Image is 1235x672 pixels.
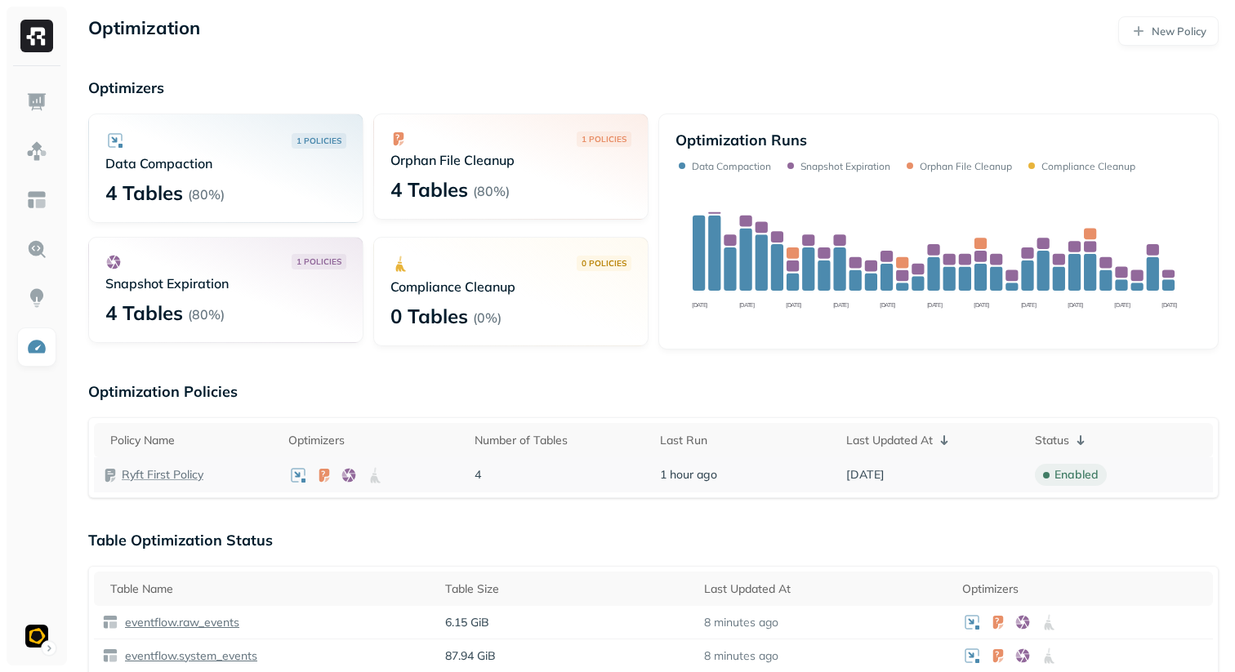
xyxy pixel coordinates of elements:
[475,467,644,483] p: 4
[1035,430,1205,450] div: Status
[473,309,502,326] p: ( 0% )
[26,238,47,260] img: Query Explorer
[786,301,801,309] tspan: [DATE]
[1068,301,1083,309] tspan: [DATE]
[296,256,341,268] p: 1 POLICIES
[88,16,200,46] p: Optimization
[675,131,807,149] p: Optimization Runs
[122,467,203,483] a: Ryft First Policy
[390,176,468,202] p: 4 Tables
[188,306,225,323] p: ( 80% )
[846,430,1019,450] div: Last Updated At
[692,160,771,172] p: Data Compaction
[88,531,1219,550] p: Table Optimization Status
[390,152,631,168] p: Orphan File Cleanup
[110,581,429,597] div: Table Name
[974,301,989,309] tspan: [DATE]
[704,615,778,630] p: 8 minutes ago
[1152,24,1206,39] p: New Policy
[920,160,1012,172] p: Orphan File Cleanup
[445,615,688,630] p: 6.15 GiB
[26,91,47,113] img: Dashboard
[473,183,510,199] p: ( 80% )
[846,467,885,483] span: [DATE]
[660,433,830,448] div: Last Run
[20,20,53,52] img: Ryft
[26,336,47,358] img: Optimization
[739,301,755,309] tspan: [DATE]
[105,155,346,171] p: Data Compaction
[296,135,341,147] p: 1 POLICIES
[445,581,688,597] div: Table Size
[26,140,47,162] img: Assets
[88,382,1219,401] p: Optimization Policies
[1041,160,1135,172] p: Compliance Cleanup
[288,433,458,448] div: Optimizers
[105,275,346,291] p: Snapshot Expiration
[582,133,626,145] p: 1 POLICIES
[833,301,849,309] tspan: [DATE]
[102,614,118,630] img: table
[188,186,225,202] p: ( 80% )
[582,257,626,269] p: 0 POLICIES
[927,301,943,309] tspan: [DATE]
[26,189,47,211] img: Asset Explorer
[800,160,890,172] p: Snapshot Expiration
[1118,16,1219,46] a: New Policy
[118,648,257,664] a: eventflow.system_events
[704,648,778,664] p: 8 minutes ago
[110,433,272,448] div: Policy Name
[25,625,48,648] img: Ludeo Staging
[105,300,183,326] p: 4 Tables
[88,78,1219,97] p: Optimizers
[118,615,239,630] a: eventflow.raw_events
[1114,301,1130,309] tspan: [DATE]
[105,180,183,206] p: 4 Tables
[390,303,468,329] p: 0 Tables
[122,648,257,664] p: eventflow.system_events
[1021,301,1037,309] tspan: [DATE]
[880,301,895,309] tspan: [DATE]
[704,581,947,597] div: Last Updated At
[1161,301,1177,309] tspan: [DATE]
[1054,467,1099,483] p: enabled
[122,615,239,630] p: eventflow.raw_events
[660,467,717,483] span: 1 hour ago
[692,301,707,309] tspan: [DATE]
[26,287,47,309] img: Insights
[390,278,631,295] p: Compliance Cleanup
[445,648,688,664] p: 87.94 GiB
[475,433,644,448] div: Number of Tables
[962,581,1205,597] div: Optimizers
[102,648,118,664] img: table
